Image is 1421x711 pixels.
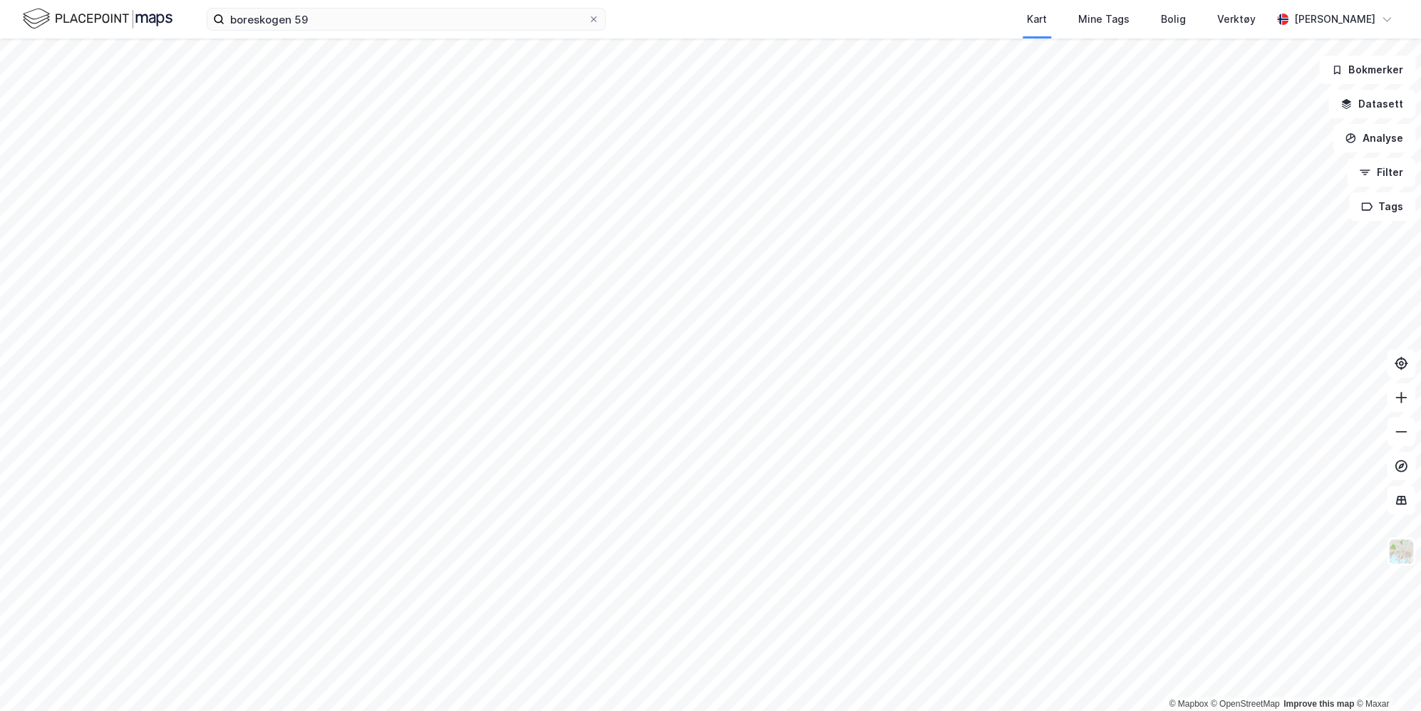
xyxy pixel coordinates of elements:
[1294,11,1375,28] div: [PERSON_NAME]
[1211,699,1280,709] a: OpenStreetMap
[1328,90,1415,118] button: Datasett
[1217,11,1256,28] div: Verktøy
[224,9,588,30] input: Søk på adresse, matrikkel, gårdeiere, leietakere eller personer
[1078,11,1130,28] div: Mine Tags
[23,6,172,31] img: logo.f888ab2527a4732fd821a326f86c7f29.svg
[1283,699,1354,709] a: Improve this map
[1388,538,1415,565] img: Z
[1169,699,1208,709] a: Mapbox
[1027,11,1047,28] div: Kart
[1350,643,1421,711] div: Kontrollprogram for chat
[1349,192,1415,221] button: Tags
[1161,11,1186,28] div: Bolig
[1319,56,1415,84] button: Bokmerker
[1333,124,1415,152] button: Analyse
[1350,643,1421,711] iframe: Chat Widget
[1347,158,1415,187] button: Filter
